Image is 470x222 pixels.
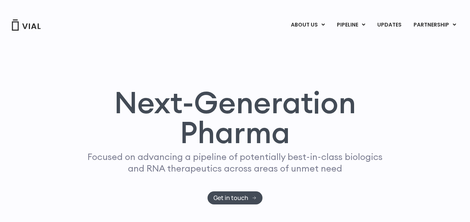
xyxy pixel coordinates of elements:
a: UPDATES [371,19,407,31]
span: Get in touch [214,195,248,201]
a: PARTNERSHIPMenu Toggle [408,19,462,31]
a: ABOUT USMenu Toggle [285,19,331,31]
p: Focused on advancing a pipeline of potentially best-in-class biologics and RNA therapeutics acros... [85,151,386,174]
img: Vial Logo [11,19,41,31]
h1: Next-Generation Pharma [73,87,397,147]
a: Get in touch [208,191,262,204]
a: PIPELINEMenu Toggle [331,19,371,31]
